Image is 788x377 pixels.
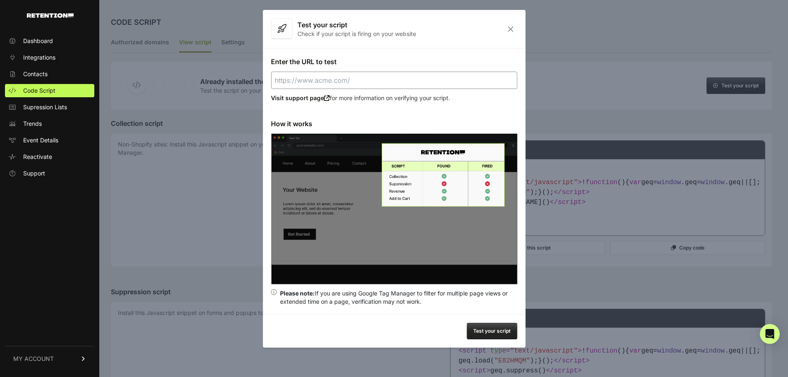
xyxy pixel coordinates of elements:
[5,117,94,130] a: Trends
[13,355,54,363] span: MY ACCOUNT
[5,167,94,180] a: Support
[280,289,517,306] div: If you are using Google Tag Manager to filter for multiple page views or extended time on a page,...
[271,94,330,101] a: Visit support page
[5,67,94,81] a: Contacts
[271,94,517,102] p: for more information on verifying your script.
[5,150,94,163] a: Reactivate
[23,136,58,144] span: Event Details
[297,20,416,30] h3: Test your script
[5,51,94,64] a: Integrations
[23,169,45,178] span: Support
[23,70,48,78] span: Contacts
[5,84,94,97] a: Code Script
[297,30,416,38] p: Check if your script is firing on your website
[23,53,55,62] span: Integrations
[760,324,780,344] div: Open Intercom Messenger
[5,134,94,147] a: Event Details
[5,346,94,371] a: MY ACCOUNT
[271,58,337,66] label: Enter the URL to test
[271,119,517,129] h3: How it works
[271,134,517,284] img: verify script installation
[23,153,52,161] span: Reactivate
[467,323,517,339] button: Test your script
[504,26,517,33] i: Close
[271,72,517,89] input: https://www.acme.com/
[23,120,42,128] span: Trends
[23,103,67,111] span: Supression Lists
[280,290,315,297] strong: Please note:
[27,13,74,18] img: Retention.com
[5,34,94,48] a: Dashboard
[23,86,55,95] span: Code Script
[5,101,94,114] a: Supression Lists
[23,37,53,45] span: Dashboard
